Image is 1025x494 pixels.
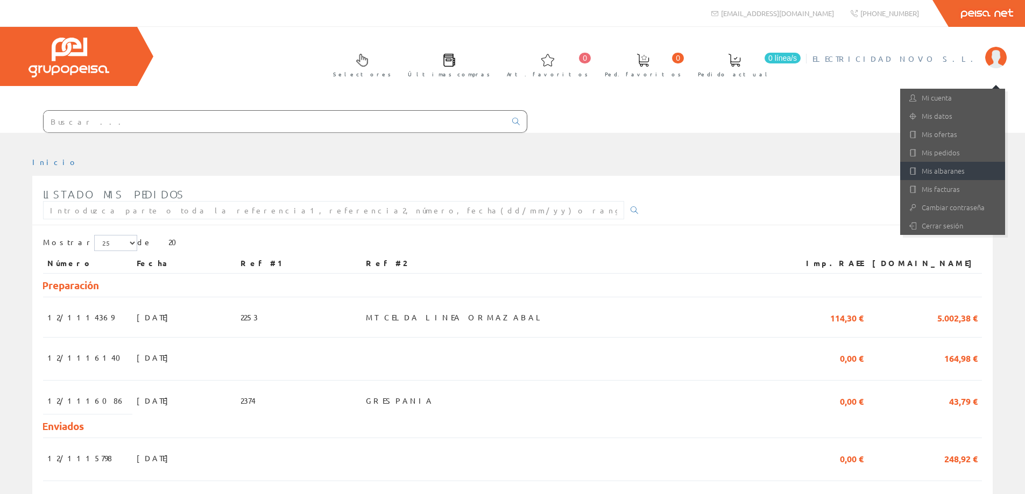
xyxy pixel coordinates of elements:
a: Mis datos [900,107,1005,125]
span: Ped. favoritos [605,69,681,80]
th: Ref #2 [362,254,787,273]
span: 2253 [241,308,258,326]
a: Mis ofertas [900,125,1005,144]
a: Últimas compras [397,45,496,84]
span: [EMAIL_ADDRESS][DOMAIN_NAME] [721,9,834,18]
label: Mostrar [43,235,137,251]
th: Ref #1 [236,254,362,273]
th: [DOMAIN_NAME] [868,254,982,273]
span: 0,00 € [840,348,864,367]
span: 12/1114369 [47,308,114,326]
span: 248,92 € [944,449,978,467]
span: Art. favoritos [507,69,588,80]
input: Buscar ... [44,111,506,132]
span: Enviados [42,419,84,433]
a: Inicio [32,157,78,167]
th: Fecha [132,254,236,273]
span: 164,98 € [944,348,978,367]
span: 12/1115798 [47,449,112,467]
a: Cerrar sesión [900,217,1005,235]
span: MT CELDA LINEA ORMAZABAL [366,308,545,326]
span: 12/1116140 [47,348,127,367]
a: Mis albaranes [900,162,1005,180]
a: Mis pedidos [900,144,1005,162]
span: Últimas compras [408,69,490,80]
select: Mostrar [94,235,137,251]
input: Introduzca parte o toda la referencia1, referencia2, número, fecha(dd/mm/yy) o rango de fechas(dd... [43,201,624,219]
span: 114,30 € [830,308,864,326]
img: Grupo Peisa [29,38,109,77]
span: GRESPANIA [366,391,434,410]
a: Mi cuenta [900,89,1005,107]
span: 43,79 € [949,391,978,410]
span: 12/1116086 [47,391,125,410]
span: [DATE] [137,391,174,410]
span: [DATE] [137,308,174,326]
span: [DATE] [137,348,174,367]
span: 0 línea/s [765,53,801,63]
span: Listado mis pedidos [43,188,185,201]
span: [DATE] [137,449,174,467]
a: Mis facturas [900,180,1005,198]
span: ELECTRICIDAD NOVO S.L. [812,53,980,64]
a: ELECTRICIDAD NOVO S.L. [812,45,1007,55]
a: Selectores [322,45,397,84]
th: Número [43,254,132,273]
div: de 20 [43,235,982,254]
span: 0,00 € [840,391,864,410]
span: [PHONE_NUMBER] [860,9,919,18]
span: Selectores [333,69,391,80]
th: Imp.RAEE [787,254,868,273]
span: 2374 [241,391,256,410]
a: Cambiar contraseña [900,198,1005,217]
span: 0 [579,53,591,63]
span: Pedido actual [698,69,771,80]
span: Preparación [42,278,99,292]
span: 0 [672,53,684,63]
span: 0,00 € [840,449,864,467]
span: 5.002,38 € [937,308,978,326]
